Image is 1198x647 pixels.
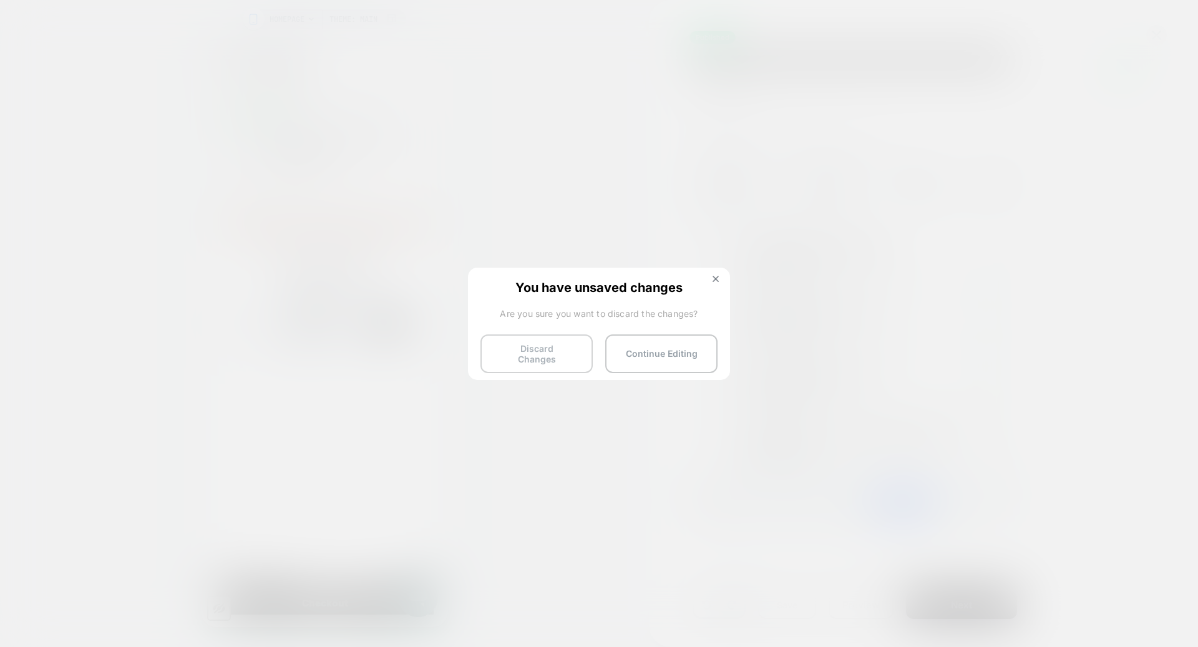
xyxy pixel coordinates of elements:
iframe: Button to launch messaging window [197,537,237,577]
button: Continue Editing [605,334,718,373]
img: close [713,276,719,282]
button: Color Scheme [6,556,30,581]
span: You have unsaved changes [480,280,718,293]
button: Discard Changes [480,334,593,373]
span: Are you sure you want to discard the changes? [480,308,718,319]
